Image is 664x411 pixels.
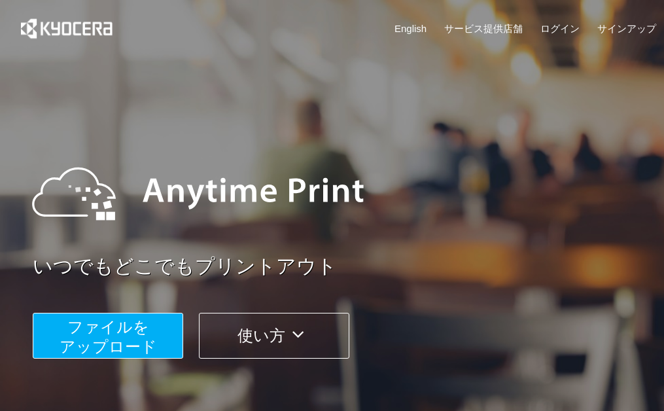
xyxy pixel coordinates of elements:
a: サービス提供店舗 [444,22,523,35]
span: ファイルを ​​アップロード [60,318,157,355]
a: サインアップ [597,22,656,35]
a: いつでもどこでもプリントアウト [33,253,664,281]
button: ファイルを​​アップロード [33,313,183,359]
button: 使い方 [199,313,349,359]
a: English [394,22,427,35]
a: ログイン [540,22,580,35]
